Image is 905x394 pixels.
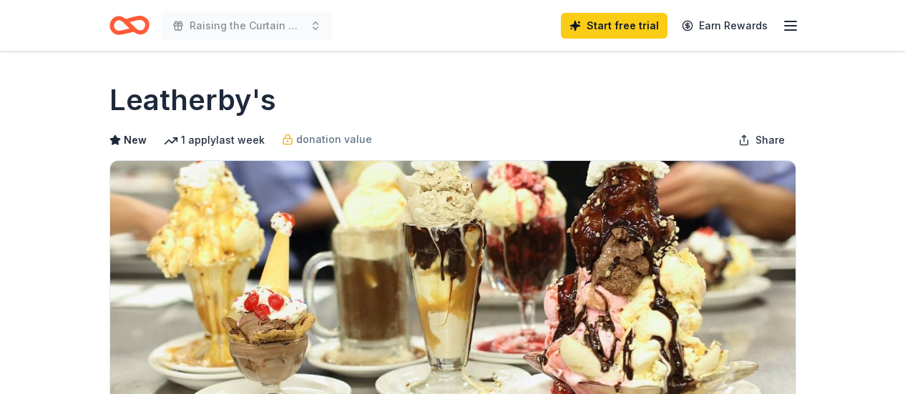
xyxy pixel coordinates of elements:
[164,132,265,149] div: 1 apply last week
[755,132,785,149] span: Share
[296,131,372,148] span: donation value
[109,80,276,120] h1: Leatherby's
[190,17,304,34] span: Raising the Curtain Dinner Fundraiser
[124,132,147,149] span: New
[161,11,333,40] button: Raising the Curtain Dinner Fundraiser
[109,9,150,42] a: Home
[673,13,776,39] a: Earn Rewards
[282,131,372,148] a: donation value
[561,13,667,39] a: Start free trial
[727,126,796,154] button: Share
